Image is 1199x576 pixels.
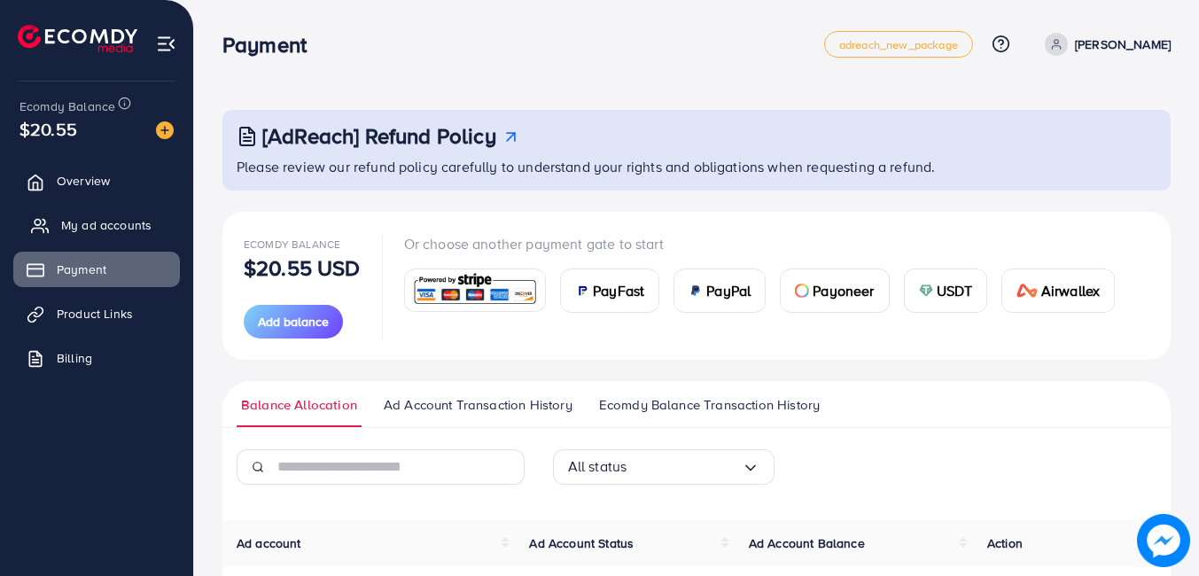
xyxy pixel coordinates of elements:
[18,25,137,52] img: logo
[13,296,180,331] a: Product Links
[1041,280,1100,301] span: Airwallex
[13,207,180,243] a: My ad accounts
[262,123,496,149] h3: [AdReach] Refund Policy
[1137,514,1190,567] img: image
[593,280,644,301] span: PayFast
[57,172,110,190] span: Overview
[813,280,874,301] span: Payoneer
[1001,269,1115,313] a: cardAirwallex
[824,31,973,58] a: adreach_new_package
[795,284,809,298] img: card
[57,349,92,367] span: Billing
[241,395,357,415] span: Balance Allocation
[937,280,973,301] span: USDT
[706,280,751,301] span: PayPal
[61,216,152,234] span: My ad accounts
[919,284,933,298] img: card
[384,395,572,415] span: Ad Account Transaction History
[156,34,176,54] img: menu
[244,257,361,278] p: $20.55 USD
[237,534,301,552] span: Ad account
[839,39,958,51] span: adreach_new_package
[57,305,133,323] span: Product Links
[627,453,741,480] input: Search for option
[904,269,988,313] a: cardUSDT
[1038,33,1171,56] a: [PERSON_NAME]
[410,271,541,309] img: card
[568,453,627,480] span: All status
[1075,34,1171,55] p: [PERSON_NAME]
[13,163,180,198] a: Overview
[156,121,174,139] img: image
[987,534,1023,552] span: Action
[749,534,865,552] span: Ad Account Balance
[258,313,329,331] span: Add balance
[222,32,321,58] h3: Payment
[673,269,766,313] a: cardPayPal
[529,534,634,552] span: Ad Account Status
[780,269,889,313] a: cardPayoneer
[57,261,106,278] span: Payment
[575,284,589,298] img: card
[599,395,820,415] span: Ecomdy Balance Transaction History
[404,269,547,312] a: card
[13,340,180,376] a: Billing
[1016,284,1038,298] img: card
[13,252,180,287] a: Payment
[19,116,77,142] span: $20.55
[237,156,1160,177] p: Please review our refund policy carefully to understand your rights and obligations when requesti...
[560,269,659,313] a: cardPayFast
[553,449,775,485] div: Search for option
[404,233,1130,254] p: Or choose another payment gate to start
[244,305,343,339] button: Add balance
[244,237,340,252] span: Ecomdy Balance
[19,97,115,115] span: Ecomdy Balance
[689,284,703,298] img: card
